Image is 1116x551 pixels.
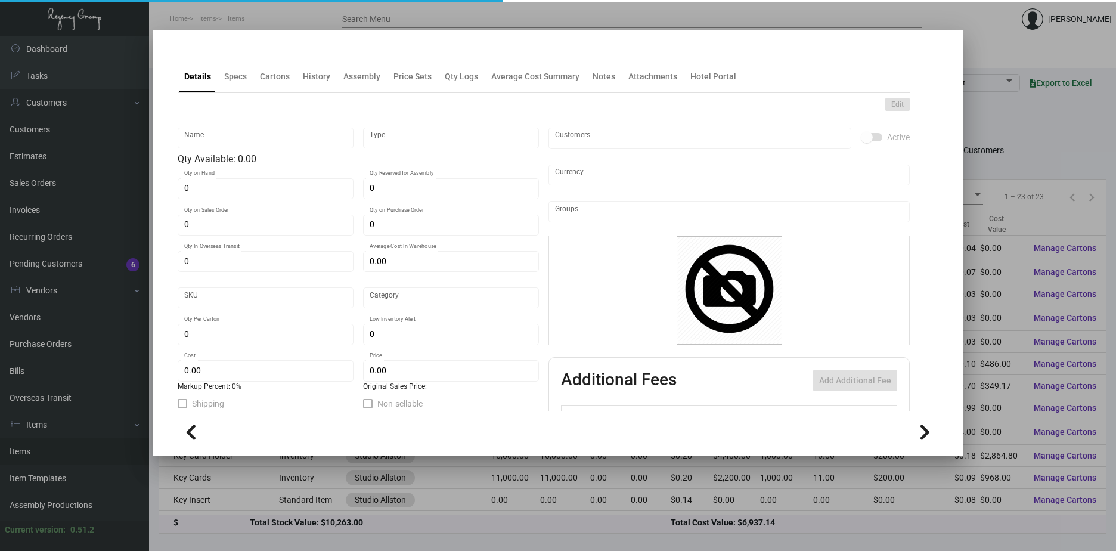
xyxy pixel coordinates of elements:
[690,70,736,83] div: Hotel Portal
[224,70,247,83] div: Specs
[891,100,904,110] span: Edit
[491,70,579,83] div: Average Cost Summary
[561,370,677,391] h2: Additional Fees
[5,524,66,536] div: Current version:
[393,70,432,83] div: Price Sets
[377,397,423,411] span: Non-sellable
[178,152,539,166] div: Qty Available: 0.00
[445,70,478,83] div: Qty Logs
[829,406,883,427] th: Price type
[597,406,731,427] th: Type
[192,397,224,411] span: Shipping
[628,70,677,83] div: Attachments
[184,70,211,83] div: Details
[70,524,94,536] div: 0.51.2
[731,406,780,427] th: Cost
[303,70,330,83] div: History
[562,406,598,427] th: Active
[813,370,897,391] button: Add Additional Fee
[260,70,290,83] div: Cartons
[885,98,910,111] button: Edit
[343,70,380,83] div: Assembly
[780,406,829,427] th: Price
[819,376,891,385] span: Add Additional Fee
[555,134,845,143] input: Add new..
[593,70,615,83] div: Notes
[555,207,904,216] input: Add new..
[887,130,910,144] span: Active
